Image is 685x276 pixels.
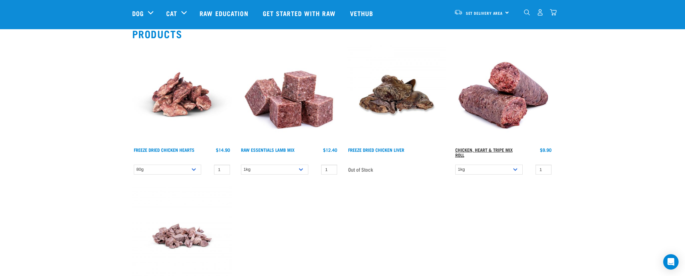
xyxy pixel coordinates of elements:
[454,45,553,144] img: Chicken Heart Tripe Roll 01
[348,165,373,174] span: Out of Stock
[455,149,513,156] a: Chicken, Heart & Tripe Mix Roll
[663,254,679,270] div: Open Intercom Messenger
[537,9,544,16] img: user.png
[256,0,344,26] a: Get started with Raw
[466,12,503,14] span: Set Delivery Area
[241,149,295,151] a: Raw Essentials Lamb Mix
[134,149,194,151] a: Freeze Dried Chicken Hearts
[454,9,463,15] img: van-moving.png
[214,165,230,175] input: 1
[348,149,404,151] a: Freeze Dried Chicken Liver
[193,0,256,26] a: Raw Education
[524,9,530,15] img: home-icon-1@2x.png
[166,8,177,18] a: Cat
[323,147,337,152] div: $12.40
[132,8,144,18] a: Dog
[550,9,557,16] img: home-icon@2x.png
[540,147,552,152] div: $9.90
[132,45,232,144] img: FD Chicken Hearts
[216,147,230,152] div: $14.90
[535,165,552,175] input: 1
[344,0,381,26] a: Vethub
[239,45,339,144] img: ?1041 RE Lamb Mix 01
[321,165,337,175] input: 1
[132,28,553,39] h2: Products
[347,45,446,144] img: 16327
